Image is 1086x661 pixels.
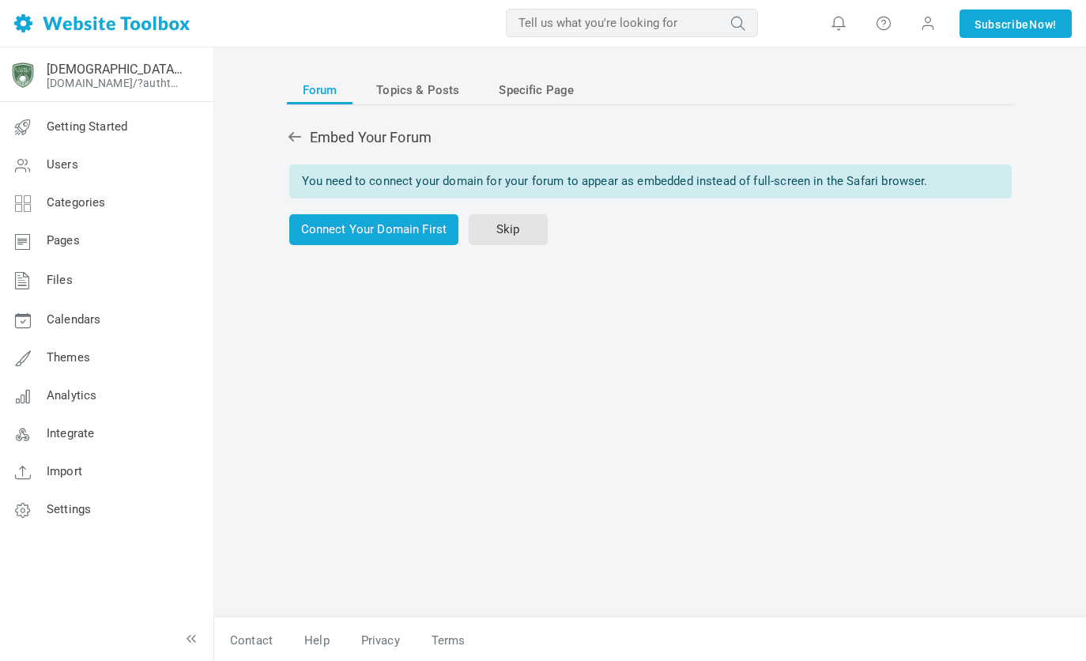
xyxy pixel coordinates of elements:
a: Privacy [345,627,416,655]
a: Forum [287,76,353,104]
span: Users [47,157,78,172]
span: Themes [47,350,90,364]
input: Tell us what you're looking for [506,9,758,37]
span: Getting Started [47,119,127,134]
a: Contact [214,627,288,655]
a: Topics & Posts [360,76,475,104]
a: [DEMOGRAPHIC_DATA] on the Green Golf Club Private Forum [47,62,184,77]
a: [DOMAIN_NAME]/?authtoken=d28c382a3d807ba77d731c0b811f8c0a&rememberMe=1 [47,77,184,89]
span: Import [47,464,82,478]
div: You need to connect your domain for your forum to appear as embedded instead of full-screen in th... [289,164,1012,198]
span: Specific Page [499,76,574,104]
a: Skip [469,214,548,245]
span: Files [47,273,73,287]
span: Topics & Posts [376,76,459,104]
span: Integrate [47,426,94,440]
a: SubscribeNow! [960,9,1072,38]
a: Help [288,627,345,655]
span: Categories [47,195,106,210]
span: Forum [303,76,337,104]
a: Connect Your Domain First [289,214,459,245]
span: Analytics [47,388,96,402]
span: Now! [1029,16,1057,33]
a: Specific Page [483,76,590,104]
span: Calendars [47,312,100,327]
span: Settings [47,502,91,516]
img: LOTGBR%20LOGO%201.png [10,62,36,88]
span: Pages [47,233,80,247]
a: Terms [416,627,466,655]
h2: Embed Your Forum [287,129,1014,146]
